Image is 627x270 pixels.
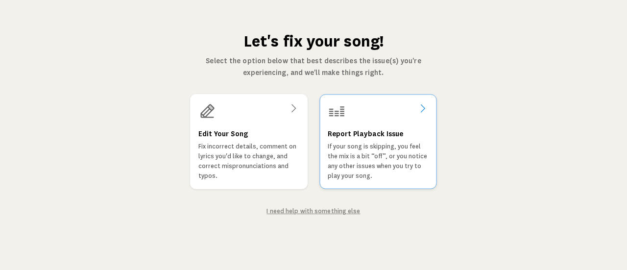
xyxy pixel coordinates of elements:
[328,128,403,140] h3: Report Playback Issue
[328,142,428,181] p: If your song is skipping, you feel the mix is a bit “off”, or you notice any other issues when yo...
[198,142,299,181] p: Fix incorrect details, comment on lyrics you'd like to change, and correct mispronunciations and ...
[266,208,360,215] a: I need help with something else
[198,128,248,140] h3: Edit Your Song
[189,55,438,78] p: Select the option below that best describes the issue(s) you're experiencing, and we'll make thin...
[319,94,437,189] a: Report Playback IssueIf your song is skipping, you feel the mix is a bit “off”, or you notice any...
[190,94,308,189] a: Edit Your SongFix incorrect details, comment on lyrics you'd like to change, and correct mispronu...
[189,31,438,51] h1: Let's fix your song!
